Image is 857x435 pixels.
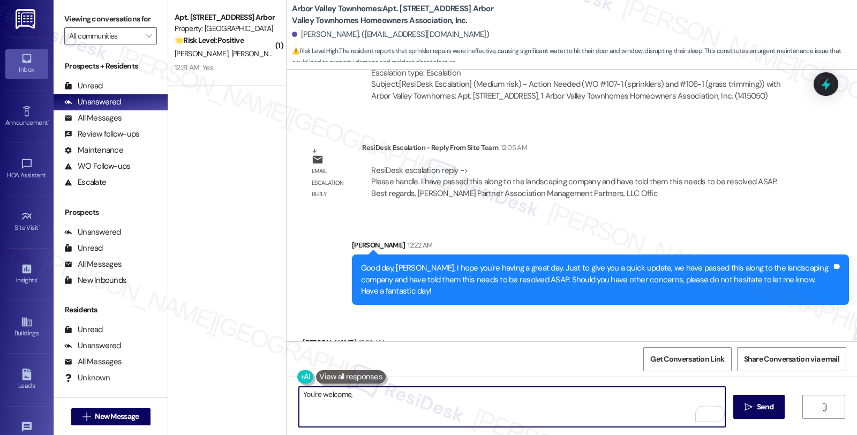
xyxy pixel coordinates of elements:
div: WO Follow-ups [64,161,130,172]
a: Insights • [5,260,48,289]
div: Residents [54,304,168,316]
strong: 🌟 Risk Level: Positive [175,35,244,45]
div: [PERSON_NAME] [352,239,849,254]
button: Send [733,395,785,419]
a: Inbox [5,49,48,78]
div: [PERSON_NAME]. ([EMAIL_ADDRESS][DOMAIN_NAME]) [292,29,489,40]
span: New Message [95,411,139,422]
a: Buildings [5,313,48,342]
input: All communities [69,27,140,44]
div: Subject: [ResiDesk Escalation] (Medium risk) - Action Needed (WO #107-1 (sprinklers) and #106-1 (... [371,79,791,102]
i:  [820,403,828,411]
div: Unread [64,80,103,92]
a: Leads [5,365,48,394]
textarea: To enrich screen reader interactions, please activate Accessibility in Grammarly extension settings [299,387,725,427]
span: [PERSON_NAME] [175,49,231,58]
span: Get Conversation Link [650,354,724,365]
div: Unknown [64,372,110,384]
span: • [37,275,39,282]
label: Viewing conversations for [64,11,157,27]
div: 12:56 AM [356,337,385,348]
div: All Messages [64,356,122,367]
div: New Inbounds [64,275,126,286]
div: Prospects [54,207,168,218]
div: Review follow-ups [64,129,139,140]
i:  [146,32,152,40]
i:  [745,403,753,411]
div: Unanswered [64,96,121,108]
div: Property: [GEOGRAPHIC_DATA] [175,23,274,34]
span: • [39,222,40,230]
button: New Message [71,408,151,425]
b: Arbor Valley Townhomes: Apt. [STREET_ADDRESS] Arbor Valley Townhomes Homeowners Association, Inc. [292,3,506,26]
span: [PERSON_NAME] [231,49,285,58]
button: Get Conversation Link [643,347,731,371]
img: ResiDesk Logo [16,9,37,29]
span: Send [757,401,773,412]
div: [PERSON_NAME] [303,337,384,352]
div: Unread [64,324,103,335]
span: Share Conversation via email [744,354,839,365]
div: Email escalation reply [312,166,354,200]
a: Site Visit • [5,207,48,236]
i:  [82,412,91,421]
span: : The resident reports that sprinkler repairs were ineffective, causing significant water to hit ... [292,46,857,69]
a: HOA Assistant [5,155,48,184]
div: ResiDesk escalation reply -> Please handle. I have passed this along to the landscaping company a... [371,165,777,199]
strong: ⚠️ Risk Level: High [292,47,338,55]
div: Prospects + Residents [54,61,168,72]
span: • [48,117,49,125]
button: Share Conversation via email [737,347,846,371]
div: Maintenance [64,145,123,156]
div: Unanswered [64,227,121,238]
div: 12:31 AM: Yes.. [175,63,216,72]
div: Apt. [STREET_ADDRESS] Arbor Valley Townhomes Homeowners Association, Inc. [175,12,274,23]
div: 12:05 AM [498,142,527,153]
div: Good day, [PERSON_NAME], I hope you're having a great day. Just to give you a quick update, we ha... [361,262,832,297]
div: Escalate [64,177,106,188]
div: 12:22 AM [405,239,432,251]
div: Unanswered [64,340,121,351]
div: All Messages [64,112,122,124]
div: ResiDesk Escalation - Reply From Site Team [362,142,800,157]
div: All Messages [64,259,122,270]
div: Unread [64,243,103,254]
